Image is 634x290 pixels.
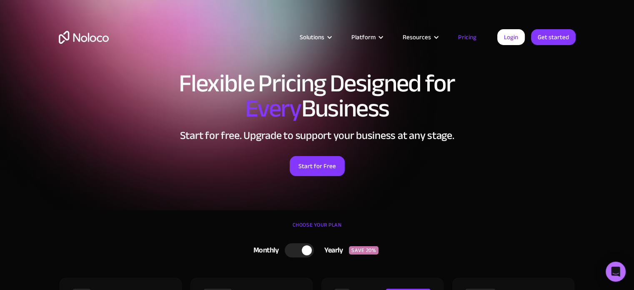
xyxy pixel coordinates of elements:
div: Platform [351,32,376,43]
div: Resources [392,32,448,43]
div: CHOOSE YOUR PLAN [59,219,576,240]
div: Solutions [300,32,324,43]
a: Pricing [448,32,487,43]
a: home [59,31,109,44]
div: Monthly [243,244,285,257]
div: Platform [341,32,392,43]
div: SAVE 20% [349,246,378,255]
div: Yearly [314,244,349,257]
div: Resources [403,32,431,43]
span: Every [245,85,301,132]
h1: Flexible Pricing Designed for Business [59,71,576,121]
h2: Start for free. Upgrade to support your business at any stage. [59,129,576,142]
div: Open Intercom Messenger [606,262,626,282]
a: Login [497,29,525,45]
a: Start for Free [290,156,345,176]
a: Get started [531,29,576,45]
div: Solutions [289,32,341,43]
